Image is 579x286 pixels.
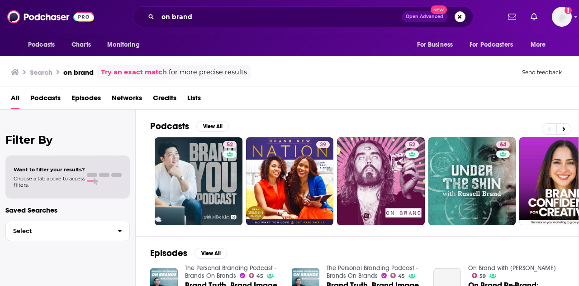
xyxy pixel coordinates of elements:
[327,264,418,280] a: The Personal Branding Podcast - Brands On Brands
[14,166,85,173] span: Want to filter your results?
[417,39,453,51] span: For Business
[409,141,415,150] span: 52
[565,7,572,14] svg: Add a profile image
[169,67,247,78] span: for more precise results
[153,91,176,109] a: Credits
[196,121,229,132] button: View All
[479,274,486,278] span: 59
[30,68,52,77] h3: Search
[63,68,94,77] h3: on brand
[150,247,187,259] h2: Episodes
[524,36,557,53] button: open menu
[112,91,142,109] a: Networks
[390,273,405,278] a: 45
[30,91,61,109] a: Podcasts
[6,228,110,234] span: Select
[28,39,55,51] span: Podcasts
[187,91,201,109] a: Lists
[22,36,66,53] button: open menu
[246,137,334,225] a: 39
[5,206,130,214] p: Saved Searches
[552,7,572,27] img: User Profile
[71,39,91,51] span: Charts
[531,39,546,51] span: More
[150,121,229,132] a: PodcastsView All
[249,273,264,278] a: 45
[468,264,556,272] a: On Brand with Donny Deutsch
[320,141,326,150] span: 39
[185,264,276,280] a: The Personal Branding Podcast - Brands On Brands
[227,141,233,150] span: 52
[223,141,237,148] a: 52
[155,137,242,225] a: 52
[504,9,520,24] a: Show notifications dropdown
[552,7,572,27] span: Logged in as gabrielle.gantz
[337,137,425,225] a: 52
[195,248,227,259] button: View All
[14,175,85,188] span: Choose a tab above to access filters.
[431,5,447,14] span: New
[464,36,526,53] button: open menu
[133,6,473,27] div: Search podcasts, credits, & more...
[519,68,565,76] button: Send feedback
[256,274,263,278] span: 45
[316,141,330,148] a: 39
[101,67,167,78] a: Try an exact match
[101,36,151,53] button: open menu
[7,8,94,25] img: Podchaser - Follow, Share and Rate Podcasts
[66,36,96,53] a: Charts
[150,247,227,259] a: EpisodesView All
[406,15,443,19] span: Open Advanced
[5,221,130,241] button: Select
[496,141,510,148] a: 64
[405,141,419,148] a: 52
[552,7,572,27] button: Show profile menu
[472,273,486,278] a: 59
[71,91,101,109] a: Episodes
[428,137,516,225] a: 64
[470,39,513,51] span: For Podcasters
[158,10,402,24] input: Search podcasts, credits, & more...
[527,9,541,24] a: Show notifications dropdown
[11,91,19,109] a: All
[500,141,506,150] span: 64
[107,39,139,51] span: Monitoring
[150,121,189,132] h2: Podcasts
[402,11,447,22] button: Open AdvancedNew
[398,274,405,278] span: 45
[5,133,130,146] h2: Filter By
[411,36,464,53] button: open menu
